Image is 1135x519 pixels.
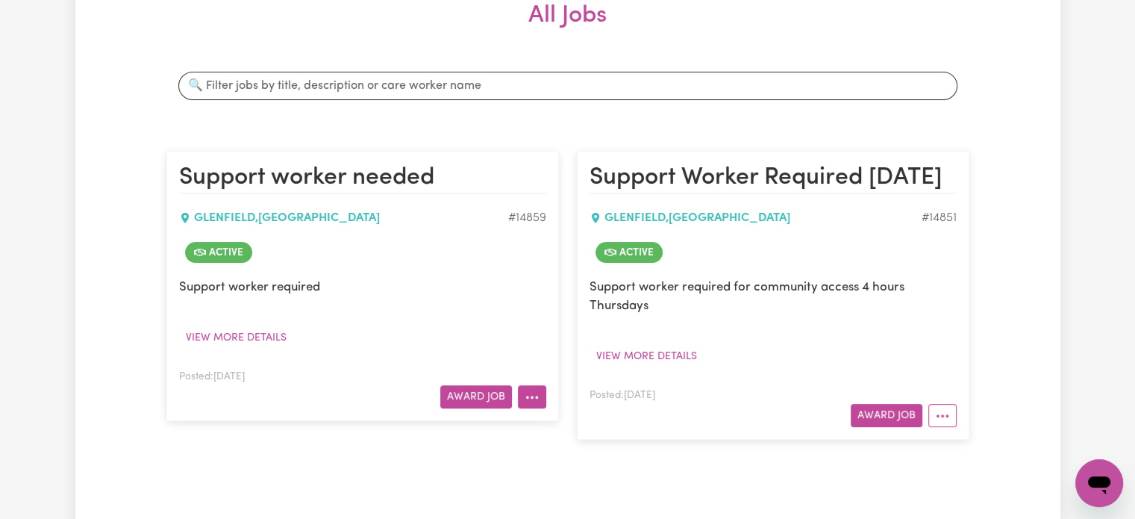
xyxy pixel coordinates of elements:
[590,209,922,227] div: GLENFIELD , [GEOGRAPHIC_DATA]
[179,372,245,382] span: Posted: [DATE]
[590,391,655,400] span: Posted: [DATE]
[166,1,969,54] h2: All Jobs
[440,385,512,408] button: Award Job
[851,404,922,427] button: Award Job
[922,209,957,227] div: Job ID #14851
[928,404,957,427] button: More options
[518,385,546,408] button: More options
[178,72,957,100] input: 🔍 Filter jobs by title, description or care worker name
[179,164,546,193] h2: Support worker needed
[179,278,546,296] p: Support worker required
[1075,459,1123,507] iframe: Button to launch messaging window
[179,209,508,227] div: GLENFIELD , [GEOGRAPHIC_DATA]
[179,326,293,349] button: View more details
[508,209,546,227] div: Job ID #14859
[595,242,663,263] span: Job is active
[590,278,957,315] p: Support worker required for community access 4 hours Thursdays
[590,164,957,193] h2: Support Worker Required Sunday
[590,345,704,368] button: View more details
[185,242,252,263] span: Job is active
